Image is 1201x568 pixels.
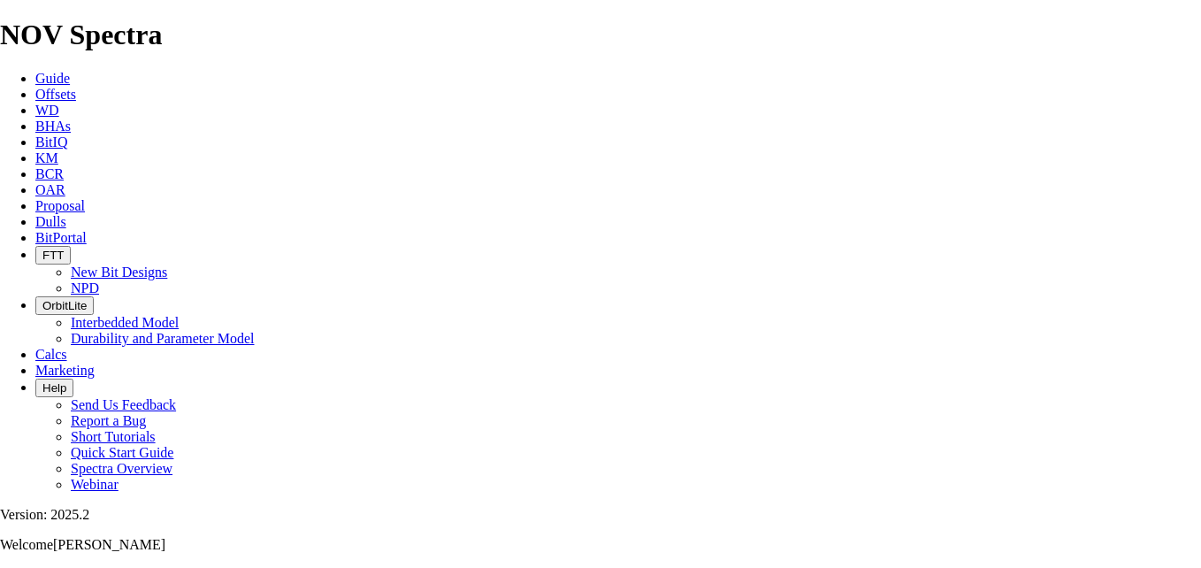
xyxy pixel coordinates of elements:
[71,461,172,476] a: Spectra Overview
[35,347,67,362] a: Calcs
[35,198,85,213] a: Proposal
[71,265,167,280] a: New Bit Designs
[71,315,179,330] a: Interbedded Model
[71,331,255,346] a: Durability and Parameter Model
[35,134,67,150] a: BitIQ
[35,87,76,102] a: Offsets
[35,119,71,134] a: BHAs
[53,537,165,552] span: [PERSON_NAME]
[35,230,87,245] a: BitPortal
[71,477,119,492] a: Webinar
[35,214,66,229] a: Dulls
[35,71,70,86] a: Guide
[35,182,65,197] a: OAR
[42,249,64,262] span: FTT
[35,246,71,265] button: FTT
[71,429,156,444] a: Short Tutorials
[35,379,73,397] button: Help
[71,445,173,460] a: Quick Start Guide
[35,296,94,315] button: OrbitLite
[42,381,66,395] span: Help
[35,363,95,378] a: Marketing
[71,397,176,412] a: Send Us Feedback
[71,280,99,296] a: NPD
[35,103,59,118] a: WD
[71,413,146,428] a: Report a Bug
[35,150,58,165] a: KM
[35,166,64,181] a: BCR
[42,299,87,312] span: OrbitLite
